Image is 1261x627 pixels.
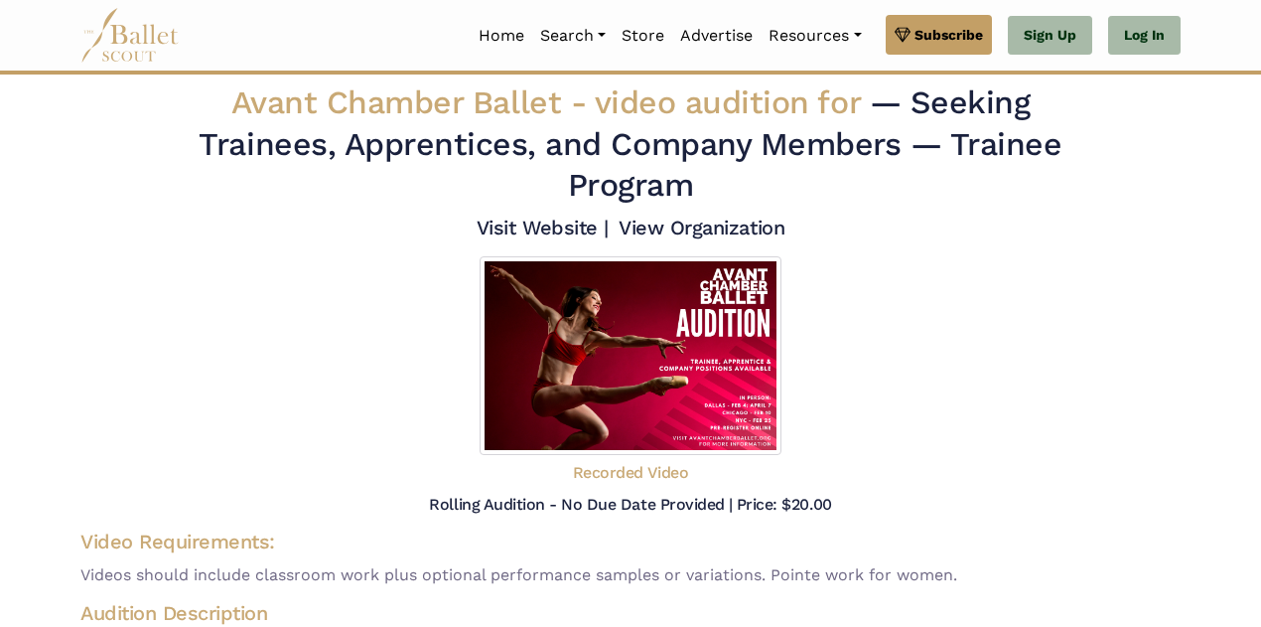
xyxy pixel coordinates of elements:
[471,15,532,57] a: Home
[672,15,761,57] a: Advertise
[614,15,672,57] a: Store
[886,15,992,55] a: Subscribe
[1008,16,1092,56] a: Sign Up
[231,83,870,121] span: Avant Chamber Ballet -
[895,24,911,46] img: gem.svg
[595,83,860,121] span: video audition for
[477,216,609,239] a: Visit Website |
[737,495,832,514] h5: Price: $20.00
[532,15,614,57] a: Search
[1108,16,1181,56] a: Log In
[80,600,1181,626] h4: Audition Description
[619,216,784,239] a: View Organization
[573,463,688,484] h5: Recorded Video
[80,530,275,553] span: Video Requirements:
[199,83,1030,163] span: — Seeking Trainees, Apprentices, and Company Members
[480,256,781,455] img: Logo
[80,562,1181,588] span: Videos should include classroom work plus optional performance samples or variations. Pointe work...
[914,24,983,46] span: Subscribe
[761,15,869,57] a: Resources
[429,495,732,514] h5: Rolling Audition - No Due Date Provided |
